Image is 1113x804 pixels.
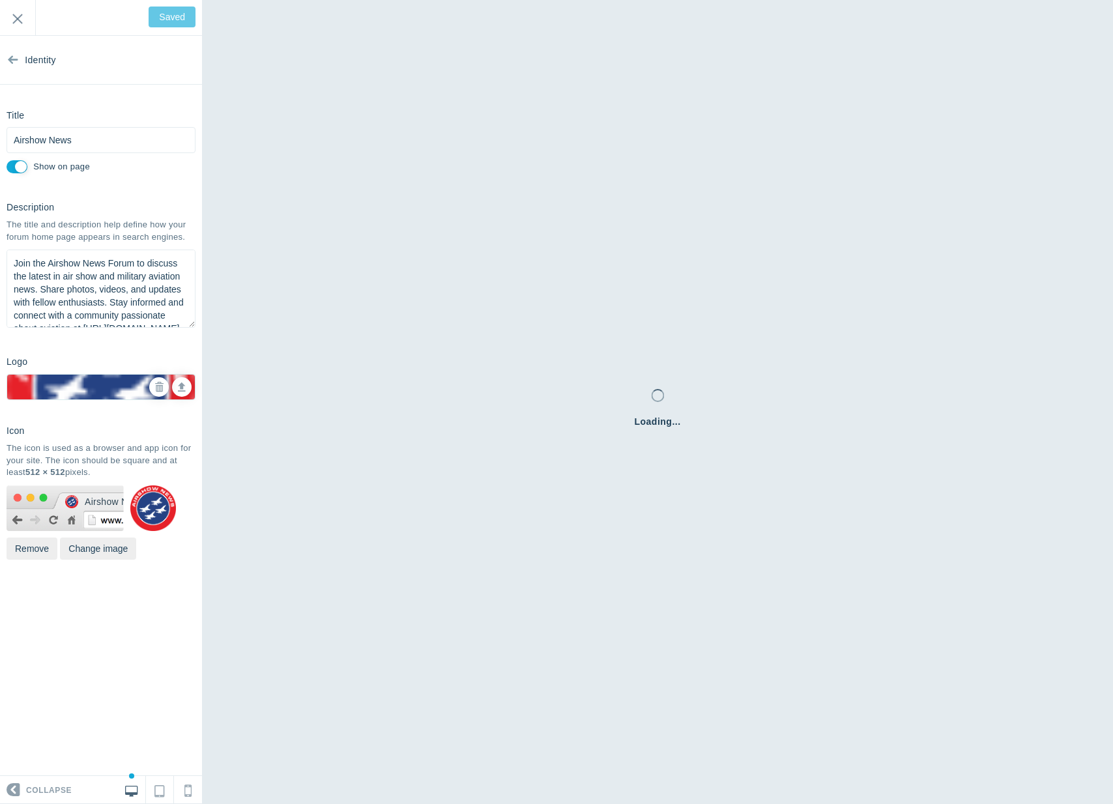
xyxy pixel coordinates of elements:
img: revisi%201.png [7,293,195,481]
span: Identity [25,36,56,85]
img: revisi%201.png [65,495,78,508]
div: The icon is used as a browser and app icon for your site. The icon should be square and at least ... [7,442,195,479]
h6: Title [7,111,24,121]
b: 512 × 512 [25,467,65,477]
span: Collapse [26,777,72,804]
textarea: Join the Airshow News Forum to discuss the latest in air show and military aviation news. Share p... [7,250,195,328]
img: revisi%201.png [130,485,176,531]
div: The title and description help define how your forum home page appears in search engines. [7,219,195,243]
button: Remove [7,538,57,560]
h6: Description [7,203,54,212]
label: Display the title on the body of the page [33,161,90,173]
span: Loading... [634,415,680,428]
img: fevicon-bg.png [7,485,124,532]
button: Change image [60,538,136,560]
h6: Icon [7,426,25,436]
span: Airshow News [85,495,124,508]
input: Display the title on the body of the page [7,160,27,173]
h6: Logo [7,357,27,367]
